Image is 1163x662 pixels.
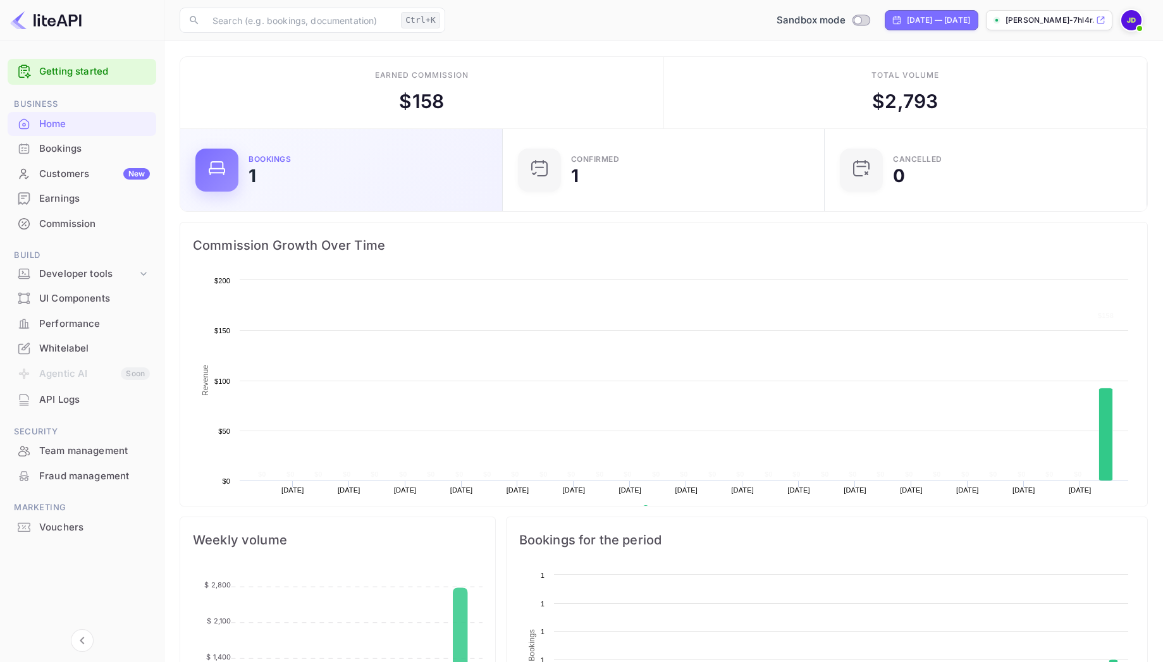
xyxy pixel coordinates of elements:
[281,486,304,494] text: [DATE]
[207,616,231,625] tspan: $ 2,100
[371,470,379,478] text: $0
[1006,15,1093,26] p: [PERSON_NAME]-7hl4r.nui...
[619,486,642,494] text: [DATE]
[652,470,660,478] text: $0
[39,192,150,206] div: Earnings
[8,212,156,236] div: Commission
[10,10,82,30] img: LiteAPI logo
[8,388,156,412] div: API Logs
[450,486,473,494] text: [DATE]
[39,167,150,181] div: Customers
[8,464,156,489] div: Fraud management
[314,470,323,478] text: $0
[821,470,829,478] text: $0
[772,13,875,28] div: Switch to Production mode
[8,187,156,211] div: Earnings
[214,277,230,285] text: $200
[8,388,156,411] a: API Logs
[905,470,913,478] text: $0
[222,477,230,485] text: $0
[907,15,970,26] div: [DATE] — [DATE]
[39,291,150,306] div: UI Components
[39,64,150,79] a: Getting started
[205,8,396,33] input: Search (e.g. bookings, documentation)
[39,267,137,281] div: Developer tools
[540,572,544,579] text: 1
[123,168,150,180] div: New
[39,520,150,535] div: Vouchers
[8,439,156,463] div: Team management
[39,469,150,484] div: Fraud management
[708,470,717,478] text: $0
[872,87,938,116] div: $ 2,793
[206,653,231,661] tspan: $ 1,400
[511,470,519,478] text: $0
[675,486,698,494] text: [DATE]
[567,470,575,478] text: $0
[249,167,256,185] div: 1
[1018,470,1026,478] text: $0
[8,137,156,160] a: Bookings
[218,427,230,435] text: $50
[455,470,464,478] text: $0
[893,156,942,163] div: CANCELLED
[204,580,231,589] tspan: $ 2,800
[571,156,620,163] div: Confirmed
[540,628,544,635] text: 1
[39,444,150,458] div: Team management
[885,10,978,30] div: Click to change the date range period
[849,470,857,478] text: $0
[258,470,266,478] text: $0
[214,327,230,334] text: $150
[399,470,407,478] text: $0
[8,248,156,262] span: Build
[8,501,156,515] span: Marketing
[401,12,440,28] div: Ctrl+K
[8,112,156,135] a: Home
[1069,486,1092,494] text: [DATE]
[427,470,435,478] text: $0
[844,486,866,494] text: [DATE]
[8,112,156,137] div: Home
[900,486,923,494] text: [DATE]
[765,470,773,478] text: $0
[956,486,979,494] text: [DATE]
[399,87,444,116] div: $ 158
[792,470,801,478] text: $0
[338,486,360,494] text: [DATE]
[8,312,156,336] div: Performance
[193,235,1135,255] span: Commission Growth Over Time
[8,187,156,210] a: Earnings
[375,70,469,81] div: Earned commission
[519,530,1135,550] span: Bookings for the period
[39,393,150,407] div: API Logs
[933,470,941,478] text: $0
[286,470,295,478] text: $0
[8,515,156,540] div: Vouchers
[787,486,810,494] text: [DATE]
[39,217,150,231] div: Commission
[507,486,529,494] text: [DATE]
[596,470,604,478] text: $0
[654,505,686,514] text: Revenue
[39,142,150,156] div: Bookings
[893,167,905,185] div: 0
[539,470,548,478] text: $0
[8,137,156,161] div: Bookings
[8,464,156,487] a: Fraud management
[736,470,744,478] text: $0
[8,97,156,111] span: Business
[8,212,156,235] a: Commission
[483,470,491,478] text: $0
[39,317,150,331] div: Performance
[8,286,156,311] div: UI Components
[1098,312,1114,319] text: $158
[249,156,291,163] div: Bookings
[571,167,579,185] div: 1
[527,629,536,661] text: Bookings
[8,59,156,85] div: Getting started
[201,365,210,396] text: Revenue
[39,117,150,132] div: Home
[563,486,586,494] text: [DATE]
[8,312,156,335] a: Performance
